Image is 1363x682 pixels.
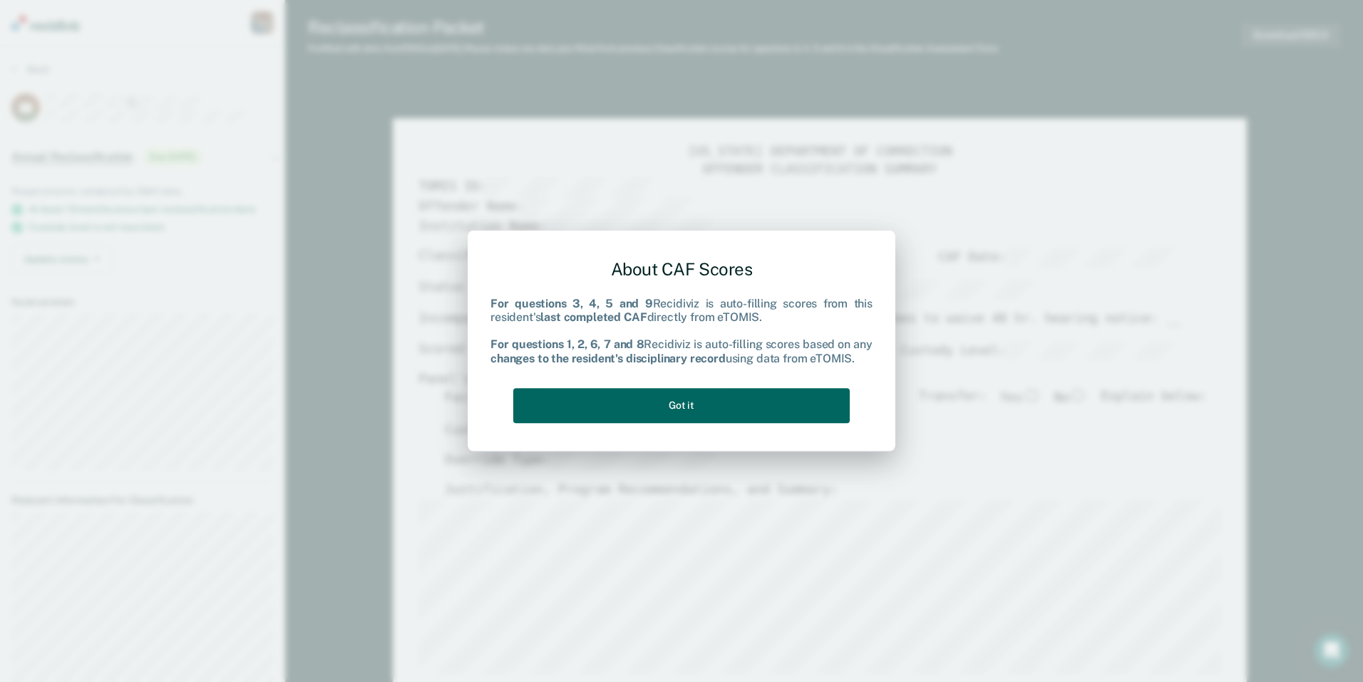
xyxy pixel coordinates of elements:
div: About CAF Scores [490,248,873,291]
b: For questions 3, 4, 5 and 9 [490,297,653,310]
button: Got it [513,388,850,423]
b: For questions 1, 2, 6, 7 and 8 [490,338,644,352]
div: Recidiviz is auto-filling scores from this resident's directly from eTOMIS. Recidiviz is auto-fil... [490,297,873,365]
b: changes to the resident's disciplinary record [490,352,726,365]
b: last completed CAF [540,310,647,324]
